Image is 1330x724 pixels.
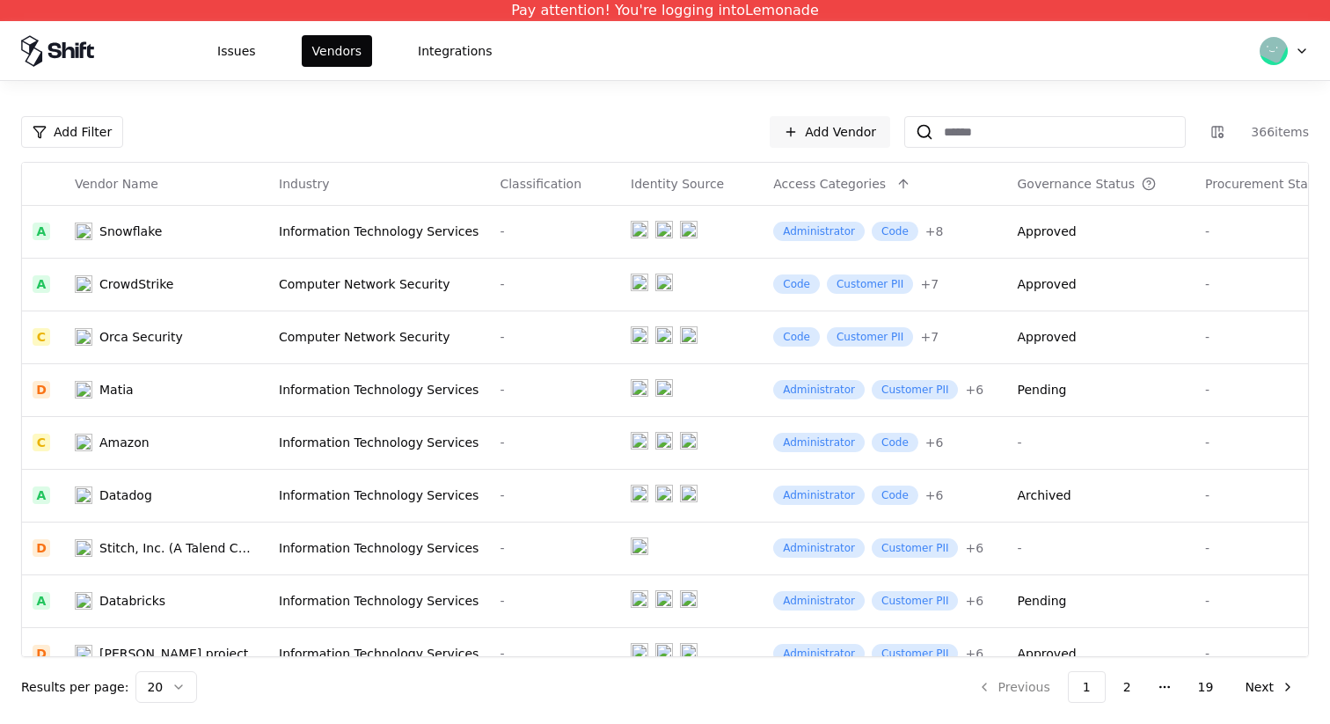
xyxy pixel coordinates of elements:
[773,274,820,294] div: Code
[99,592,165,610] div: Databricks
[500,592,610,610] div: -
[75,645,92,662] img: Jenkins project
[965,592,983,610] div: + 6
[1017,539,1184,557] div: -
[680,326,698,344] img: snowflake.com
[680,221,698,238] img: snowflake.com
[965,539,983,557] button: +6
[773,380,865,399] div: Administrator
[21,116,123,148] button: Add Filter
[33,539,50,557] div: D
[99,275,173,293] div: CrowdStrike
[75,275,92,293] img: CrowdStrike
[279,486,479,504] div: Information Technology Services
[925,434,944,451] button: +6
[75,539,92,557] img: Stitch, Inc. (A Talend Company)
[33,434,50,451] div: C
[33,328,50,346] div: C
[773,433,865,452] div: Administrator
[655,326,673,344] img: okta.com
[872,486,918,505] div: Code
[965,539,983,557] div: + 6
[279,592,479,610] div: Information Technology Services
[99,486,152,504] div: Datadog
[279,223,479,240] div: Information Technology Services
[965,645,983,662] div: + 6
[1239,123,1309,141] div: 366 items
[631,590,648,608] img: aws.amazon.com
[631,643,648,661] img: aws.amazon.com
[75,175,158,193] div: Vendor Name
[655,432,673,450] img: okta.com
[99,381,134,399] div: Matia
[1017,275,1076,293] div: Approved
[33,592,50,610] div: A
[1017,592,1066,610] div: Pending
[920,275,939,293] div: + 7
[680,485,698,502] img: snowflake.com
[99,434,150,451] div: Amazon
[1205,175,1327,193] div: Procurement Status
[773,175,886,193] div: Access Categories
[1184,671,1228,703] button: 19
[925,434,944,451] div: + 6
[773,486,865,505] div: Administrator
[99,539,258,557] div: Stitch, Inc. (A Talend Company)
[75,381,92,399] img: Matia
[773,222,865,241] div: Administrator
[925,223,944,240] div: + 8
[1068,671,1106,703] button: 1
[920,328,939,346] div: + 7
[1017,434,1184,451] div: -
[500,328,610,346] div: -
[965,592,983,610] button: +6
[631,432,648,450] img: aws.amazon.com
[500,175,581,193] div: Classification
[963,671,1309,703] nav: pagination
[773,644,865,663] div: Administrator
[1017,223,1076,240] div: Approved
[33,645,50,662] div: D
[655,590,673,608] img: okta.com
[207,35,267,67] button: Issues
[770,116,890,148] a: Add Vendor
[631,538,648,555] img: snowflake.com
[680,432,698,450] img: snowflake.com
[500,539,610,557] div: -
[1109,671,1145,703] button: 2
[965,381,983,399] button: +6
[1231,671,1309,703] button: Next
[925,486,944,504] div: + 6
[872,380,958,399] div: Customer PII
[99,328,183,346] div: Orca Security
[1017,175,1135,193] div: Governance Status
[33,486,50,504] div: A
[279,275,479,293] div: Computer Network Security
[631,175,724,193] div: Identity Source
[500,434,610,451] div: -
[279,175,330,193] div: Industry
[773,538,865,558] div: Administrator
[965,645,983,662] button: +6
[500,381,610,399] div: -
[500,486,610,504] div: -
[655,221,673,238] img: okta.com
[21,678,128,696] p: Results per page:
[872,433,918,452] div: Code
[279,645,479,662] div: Information Technology Services
[33,381,50,399] div: D
[655,643,673,661] img: okta.com
[872,591,958,611] div: Customer PII
[75,486,92,504] img: Datadog
[75,223,92,240] img: Snowflake
[33,275,50,293] div: A
[75,434,92,451] img: Amazon
[872,538,958,558] div: Customer PII
[773,591,865,611] div: Administrator
[655,485,673,502] img: okta.com
[655,274,673,291] img: snowflake.com
[872,222,918,241] div: Code
[680,643,698,661] img: snowflake.com
[631,485,648,502] img: aws.amazon.com
[1017,328,1076,346] div: Approved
